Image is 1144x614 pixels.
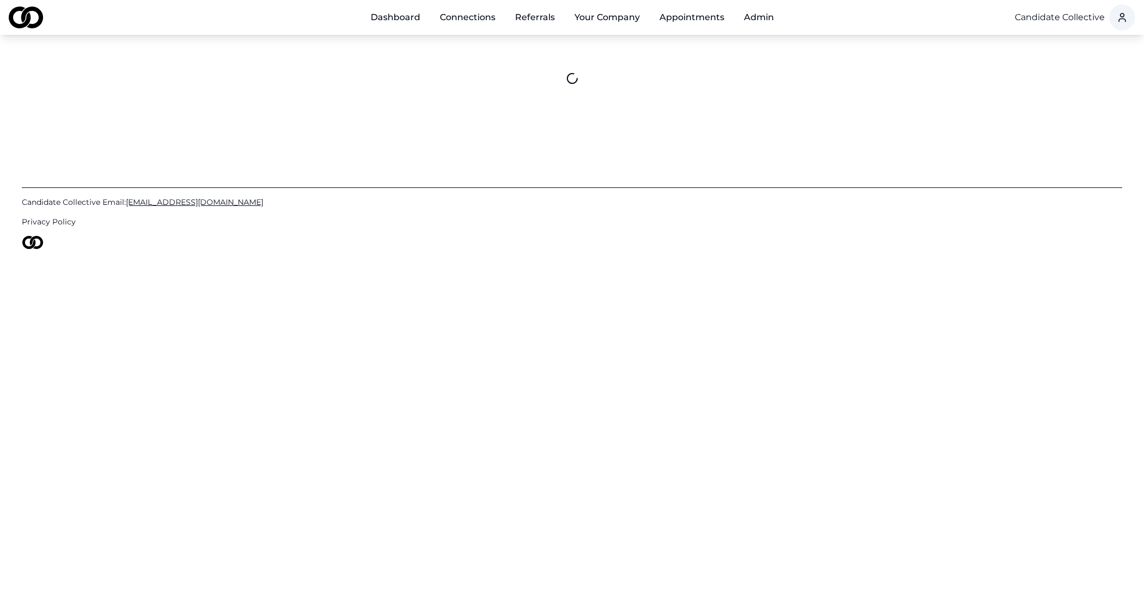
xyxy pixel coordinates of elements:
[506,7,564,28] a: Referrals
[22,216,1122,227] a: Privacy Policy
[651,7,733,28] a: Appointments
[1015,11,1105,24] button: Candidate Collective
[22,197,1122,208] a: Candidate Collective Email:[EMAIL_ADDRESS][DOMAIN_NAME]
[735,7,783,28] button: Admin
[9,7,43,28] img: logo
[362,7,429,28] a: Dashboard
[126,197,263,207] span: [EMAIL_ADDRESS][DOMAIN_NAME]
[362,7,783,28] nav: Main
[431,7,504,28] a: Connections
[566,7,649,28] button: Your Company
[22,236,44,249] img: logo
